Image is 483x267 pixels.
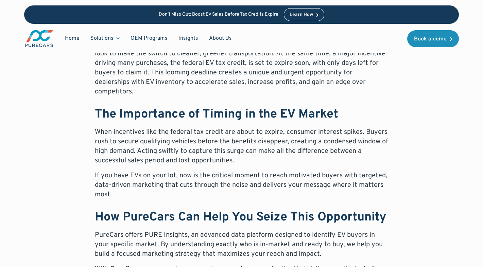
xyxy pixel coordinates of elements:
[59,32,85,45] a: Home
[284,8,324,21] a: Learn How
[290,13,313,17] div: Learn How
[85,32,125,45] div: Solutions
[204,32,237,45] a: About Us
[414,36,447,42] div: Book a demo
[95,171,389,199] p: If you have EVs on your lot, now is the critical moment to reach motivated buyers with targeted, ...
[24,29,54,48] img: purecars logo
[125,32,173,45] a: OEM Programs
[159,12,278,18] p: Don’t Miss Out: Boost EV Sales Before Tax Credits Expire
[95,107,338,122] strong: The Importance of Timing in the EV Market
[90,35,114,42] div: Solutions
[95,39,389,96] p: The electric vehicle (EV) market is rapidly evolving, and demand is surging as more consumers loo...
[95,127,389,165] p: When incentives like the federal tax credit are about to expire, consumer interest spikes. Buyers...
[95,210,386,225] strong: How PureCars Can Help You Seize This Opportunity
[407,30,459,47] a: Book a demo
[95,230,389,259] p: PureCars offers PURE Insights, an advanced data platform designed to identify EV buyers in your s...
[24,29,54,48] a: main
[173,32,204,45] a: Insights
